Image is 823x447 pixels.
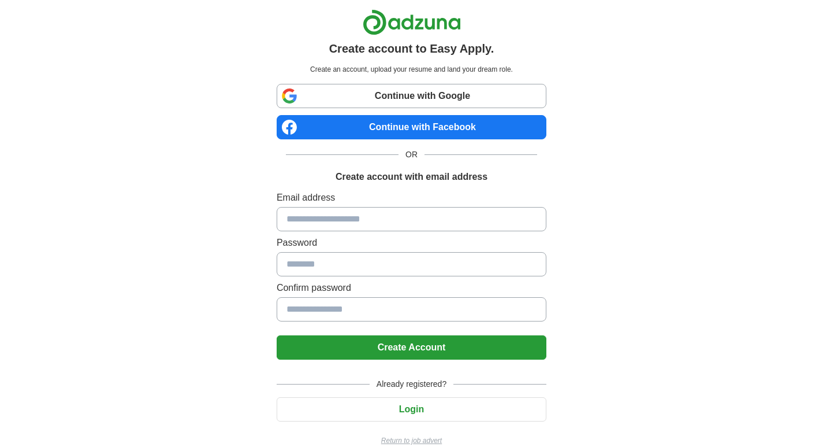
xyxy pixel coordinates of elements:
[277,335,546,360] button: Create Account
[277,404,546,414] a: Login
[277,397,546,422] button: Login
[329,40,494,57] h1: Create account to Easy Apply.
[399,149,424,161] span: OR
[277,191,546,205] label: Email address
[336,170,487,184] h1: Create account with email address
[370,378,453,390] span: Already registered?
[277,435,546,446] a: Return to job advert
[277,236,546,250] label: Password
[277,84,546,108] a: Continue with Google
[279,64,544,75] p: Create an account, upload your resume and land your dream role.
[363,9,461,35] img: Adzuna logo
[277,281,546,295] label: Confirm password
[277,115,546,139] a: Continue with Facebook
